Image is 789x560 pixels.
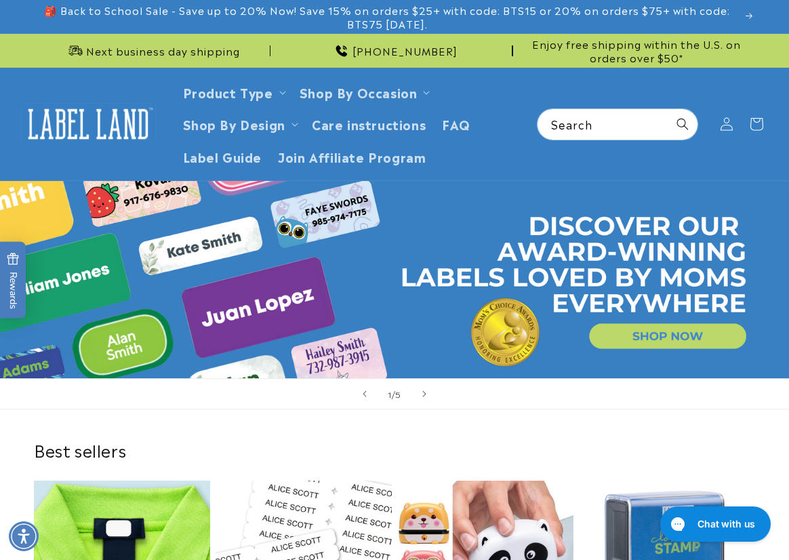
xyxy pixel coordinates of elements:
[312,116,426,132] span: Care instructions
[291,76,436,108] summary: Shop By Occasion
[34,3,740,30] span: 🎒 Back to School Sale - Save up to 20% Now! Save 15% on orders $25+ with code: BTS15 or 20% on or...
[175,76,291,108] summary: Product Type
[395,387,401,401] span: 5
[300,84,418,100] span: Shop By Occasion
[519,34,755,67] div: Announcement
[20,103,156,145] img: Label Land
[86,44,240,58] span: Next business day shipping
[442,116,470,132] span: FAQ
[388,387,392,401] span: 1
[270,140,434,172] a: Join Affiliate Program
[276,34,512,67] div: Announcement
[668,109,697,139] button: Search
[653,502,775,546] iframe: Gorgias live chat messenger
[34,34,270,67] div: Announcement
[34,439,755,460] h2: Best sellers
[7,253,20,309] span: Rewards
[434,108,479,140] a: FAQ
[304,108,434,140] a: Care instructions
[519,37,755,64] span: Enjoy free shipping within the U.S. on orders over $50*
[175,108,304,140] summary: Shop By Design
[278,148,426,164] span: Join Affiliate Program
[9,521,39,551] div: Accessibility Menu
[409,379,439,409] button: Next slide
[183,148,262,164] span: Label Guide
[392,387,396,401] span: /
[183,115,285,133] a: Shop By Design
[175,140,270,172] a: Label Guide
[352,44,458,58] span: [PHONE_NUMBER]
[350,379,380,409] button: Previous slide
[183,83,273,101] a: Product Type
[16,98,161,150] a: Label Land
